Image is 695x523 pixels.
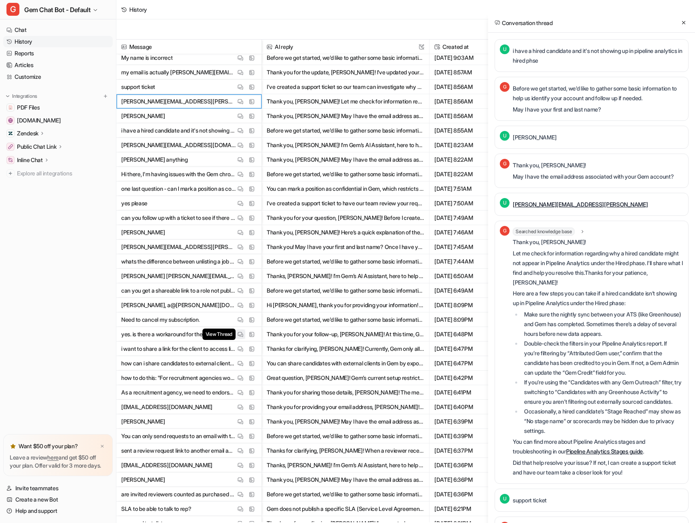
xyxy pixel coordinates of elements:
[3,115,113,126] a: status.gem.com[DOMAIN_NAME]
[267,254,424,269] button: Before we get started, we’d like to gather some basic information to help us identify your accoun...
[121,312,200,327] p: Need to cancel my subscription.
[500,159,510,169] span: G
[522,407,683,436] li: Occasionally, a hired candidate’s “Stage Reached” may show as “No stage name” or scorecards may b...
[121,254,236,269] p: whats the difference between unlisting a job post and publishing it
[121,400,213,414] p: [EMAIL_ADDRESS][DOMAIN_NAME]
[433,240,499,254] span: [DATE] 7:45AM
[236,329,245,339] button: View Thread
[433,400,499,414] span: [DATE] 6:40PM
[267,312,424,327] button: Before we get started, we’d like to gather some basic information to help us identify your accoun...
[513,160,674,170] p: Thank you, [PERSON_NAME]!
[3,48,113,59] a: Reports
[24,4,91,15] span: Gem Chat Bot - Default
[17,143,57,151] p: Public Chat Link
[433,109,499,123] span: [DATE] 8:56AM
[522,339,683,377] li: Double-check the filters in your Pipeline Analytics report. If you’re filtering by “Attributed Ge...
[267,487,424,502] button: Before we get started, we’d like to gather some basic information to help us identify your accoun...
[267,94,424,109] button: Thank you, [PERSON_NAME]! Let me check for information regarding why a hired candidate might not ...
[513,249,683,287] p: Let me check for information regarding why a hired candidate might not appear in Pipeline Analyti...
[3,92,40,100] button: Integrations
[267,502,424,516] button: Gem does not publish a specific SLA (Service Level Agreement) for response times to connect with ...
[267,51,424,65] button: Before we get started, we’d like to gather some basic information to help us identify your accoun...
[267,138,424,152] button: Thank you, [PERSON_NAME]! I’m Gem’s AI Assistant, here to help with your Chrome extension issue. ...
[120,40,258,54] span: Message
[433,487,499,502] span: [DATE] 6:36PM
[100,444,105,449] img: x
[433,371,499,385] span: [DATE] 6:42PM
[267,240,424,254] button: Thank you! May I have your first and last name? Once I have your name, I’ll provide details on th...
[500,494,510,504] span: U
[17,103,40,112] span: PDF Files
[500,198,510,208] span: U
[433,269,499,283] span: [DATE] 6:50AM
[513,84,683,103] p: Before we get started, we’d like to gather some basic information to help us identify your accoun...
[267,80,424,94] button: I've created a support ticket so our team can investigate why your hired candidate isn’t showing ...
[267,181,424,196] button: You can mark a position as confidential in Gem, which restricts visibility so only designated mem...
[121,414,165,429] p: [PERSON_NAME]
[267,123,424,138] button: Before we get started, we’d like to gather some basic information to help us identify your accoun...
[121,123,236,138] p: i have a hired candidate and it's not showing up in pipeline analytics in hired phse
[433,385,499,400] span: [DATE] 6:41PM
[8,158,13,162] img: Inline Chat
[433,225,499,240] span: [DATE] 7:46AM
[3,102,113,113] a: PDF FilesPDF Files
[267,225,424,240] button: Thank you, [PERSON_NAME]! Here’s a quick explanation of the difference between unlisting (unpubli...
[267,458,424,472] button: Thanks, [PERSON_NAME]! I’m Gem’s AI Assistant, here to help you with product questions. Invited r...
[3,36,113,47] a: History
[267,400,424,414] button: Thank you for providing your email address, [PERSON_NAME]! Could you please share more details ab...
[500,82,510,92] span: G
[121,65,236,80] p: my email is actually [PERSON_NAME][EMAIL_ADDRESS][DOMAIN_NAME]
[500,131,510,141] span: U
[10,443,16,449] img: star
[129,5,147,14] div: History
[513,201,648,208] a: [PERSON_NAME][EMAIL_ADDRESS][PERSON_NAME]
[267,371,424,385] button: Great question, [PERSON_NAME]! Gem’s current setup restricts sending candidate review requests (l...
[267,196,424,211] button: I've created a support ticket to have our team review your request about keeping a job post off y...
[433,123,499,138] span: [DATE] 8:55AM
[121,472,165,487] p: [PERSON_NAME]
[433,502,499,516] span: [DATE] 6:21PM
[8,105,13,110] img: PDF Files
[17,167,110,180] span: Explore all integrations
[267,109,424,123] button: Thank you, [PERSON_NAME]! May I have the email address associated with your Gem account?
[121,94,236,109] p: [PERSON_NAME][EMAIL_ADDRESS][PERSON_NAME]
[121,51,173,65] p: My name is incorrect
[500,226,510,236] span: G
[121,327,236,342] p: yes. is there a workaround for the link, without downloading any file CSV/PDF
[5,93,11,99] img: expand menu
[8,118,13,123] img: status.gem.com
[121,80,155,94] p: support ticket
[3,505,113,517] a: Help and support
[267,167,424,181] button: Before we get started, we’d like to gather some basic information to help us identify your accoun...
[3,494,113,505] a: Create a new Bot
[433,298,499,312] span: [DATE] 8:09PM
[3,168,113,179] a: Explore all integrations
[433,167,499,181] span: [DATE] 8:22AM
[8,144,13,149] img: Public Chat Link
[3,483,113,494] a: Invite teammates
[433,94,499,109] span: [DATE] 8:56AM
[121,167,236,181] p: Hi there, I'm having issues with the Gem chrome extension
[433,65,499,80] span: [DATE] 8:57AM
[433,472,499,487] span: [DATE] 6:36PM
[433,414,499,429] span: [DATE] 6:39PM
[202,329,236,340] span: View Thread
[433,51,499,65] span: [DATE] 9:03AM
[6,3,19,16] span: G
[433,254,499,269] span: [DATE] 7:44AM
[433,458,499,472] span: [DATE] 6:36PM
[267,385,424,400] button: Thank you for sharing those details, [PERSON_NAME]! The message "You can only send requests to an...
[513,46,683,65] p: i have a hired candidate and it's not showing up in pipeline analytics in hired phse
[433,327,499,342] span: [DATE] 6:48PM
[267,152,424,167] button: Thank you, [PERSON_NAME]! May I have the email address associated with your Gem account?
[267,342,424,356] button: Thanks for clarifying, [PERSON_NAME]! Currently, Gem only allows you to share candidate review li...
[267,269,424,283] button: Thanks, [PERSON_NAME]! I’m Gem’s AI Assistant, here to help with your product-related questions. ...
[522,310,683,339] li: Make sure the nightly sync between your ATS (like Greenhouse) and Gem has completed. Sometimes th...
[433,40,499,54] span: Created at
[3,71,113,82] a: Customize
[267,211,424,225] button: Thank you for your question, [PERSON_NAME]! Before I create a support ticket, can you please conf...
[121,298,236,312] p: [PERSON_NAME], a@[PERSON_NAME][DOMAIN_NAME]
[513,172,674,181] p: May I have the email address associated with your Gem account?
[10,453,106,470] p: Leave a review and get $50 off your plan. Offer valid for 3 more days.
[47,454,59,461] a: here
